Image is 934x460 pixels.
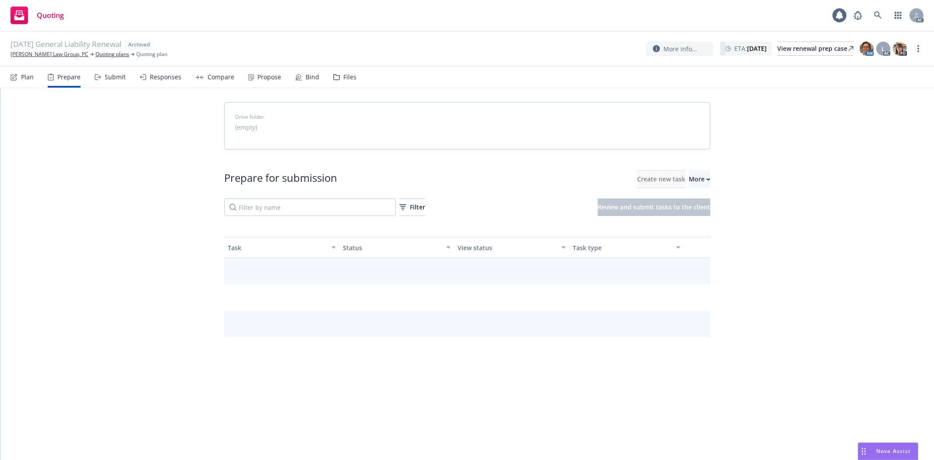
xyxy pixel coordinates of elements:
[849,7,867,24] a: Report a Bug
[399,198,425,216] button: Filter
[343,74,356,81] div: Files
[598,203,710,211] span: Review and submit tasks to the client
[306,74,319,81] div: Bind
[343,243,441,252] div: Status
[747,44,767,53] strong: [DATE]
[777,42,853,55] div: View renewal prep case
[598,198,710,216] button: Review and submit tasks to the client
[150,74,181,81] div: Responses
[689,170,710,188] button: More
[208,74,234,81] div: Compare
[869,7,887,24] a: Search
[913,43,923,54] a: more
[37,12,64,19] span: Quoting
[399,199,425,216] div: Filter
[646,42,713,56] button: More info...
[858,442,918,460] button: Nova Assist
[228,243,326,252] div: Task
[569,237,684,258] button: Task type
[637,170,685,188] button: Create new task
[257,74,281,81] div: Propose
[339,237,455,258] button: Status
[224,170,337,188] div: Prepare for submission
[105,74,126,81] div: Submit
[876,447,911,455] span: Nova Assist
[573,243,671,252] div: Task type
[734,44,767,53] span: ETA :
[893,42,907,56] img: photo
[21,74,34,81] div: Plan
[95,50,129,58] a: Quoting plans
[454,237,569,258] button: View status
[637,175,685,183] span: Create new task
[11,39,121,50] span: [DATE] General Liability Renewal
[881,44,885,53] span: L
[7,3,67,28] a: Quoting
[11,50,88,58] a: [PERSON_NAME] Law Group, PC
[224,237,339,258] button: Task
[777,42,853,56] a: View renewal prep case
[136,50,167,58] span: Quoting plan
[224,198,396,216] input: Filter by name
[57,74,81,81] div: Prepare
[235,113,699,121] span: Drive folder
[689,171,710,188] div: More
[889,7,907,24] a: Switch app
[858,443,869,460] div: Drag to move
[235,123,257,132] span: (empty)
[663,44,697,53] span: More info...
[128,41,150,49] span: Archived
[458,243,556,252] div: View status
[860,42,874,56] img: photo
